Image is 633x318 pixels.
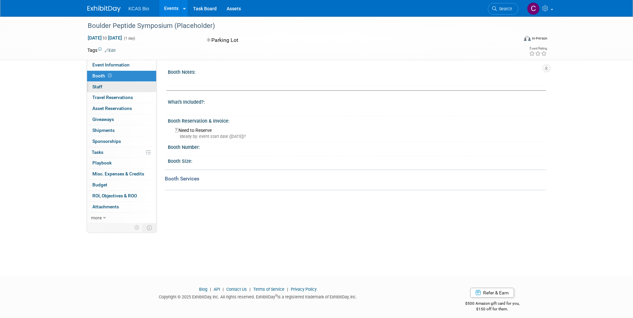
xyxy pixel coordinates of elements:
[175,134,541,140] div: Ideally by: event start date ([DATE])?
[479,35,548,45] div: Event Format
[92,182,107,187] span: Budget
[102,35,108,41] span: to
[226,287,247,292] a: Contact Us
[529,47,547,50] div: Event Rating
[285,287,290,292] span: |
[131,223,143,232] td: Personalize Event Tab Strip
[92,204,119,209] span: Attachments
[87,292,429,300] div: Copyright © 2025 ExhibitDay, Inc. All rights reserved. ExhibitDay is a registered trademark of Ex...
[221,287,225,292] span: |
[168,97,546,105] div: What's Included?:
[92,139,121,144] span: Sponsorships
[92,160,112,165] span: Playbook
[92,171,144,176] span: Misc. Expenses & Credits
[439,306,546,312] div: $150 off for them.
[92,193,137,198] span: ROI, Objectives & ROO
[92,128,115,133] span: Shipments
[87,213,156,223] a: more
[92,150,103,155] span: Tasks
[199,287,207,292] a: Blog
[253,287,284,292] a: Terms of Service
[488,3,518,15] a: Search
[107,73,113,78] span: Booth not reserved yet
[91,215,102,220] span: more
[92,117,114,122] span: Giveaways
[527,2,540,15] img: Chris Frankovic
[87,180,156,190] a: Budget
[214,287,220,292] a: API
[87,191,156,201] a: ROI, Objectives & ROO
[87,92,156,103] a: Travel Reservations
[105,48,116,53] a: Edit
[524,36,531,41] img: Format-Inperson.png
[87,158,156,168] a: Playbook
[87,136,156,147] a: Sponsorships
[87,71,156,81] a: Booth
[291,287,317,292] a: Privacy Policy
[87,103,156,114] a: Asset Reservations
[532,36,547,41] div: In-Person
[87,125,156,136] a: Shipments
[168,142,546,151] div: Booth Number:
[497,6,512,11] span: Search
[470,288,514,298] a: Refer & Earn
[87,147,156,158] a: Tasks
[87,6,121,12] img: ExhibitDay
[87,35,122,41] span: [DATE] [DATE]
[85,20,508,32] div: Boulder Peptide Symposium (Placeholder)
[92,73,113,78] span: Booth
[87,60,156,70] a: Event Information
[275,294,277,297] sup: ®
[87,202,156,212] a: Attachments
[87,47,116,53] td: Tags
[168,67,546,75] div: Booth Notes:
[248,287,252,292] span: |
[205,35,352,46] div: Parking Lot
[123,36,135,41] span: (1 day)
[168,156,546,164] div: Booth Size:
[92,106,132,111] span: Asset Reservations
[165,175,546,182] div: Booth Services
[129,6,149,11] span: KCAS Bio
[87,114,156,125] a: Giveaways
[168,116,546,124] div: Booth Reservation & Invoice:
[92,84,102,89] span: Staff
[439,296,546,312] div: $500 Amazon gift card for you,
[87,169,156,179] a: Misc. Expenses & Credits
[173,125,541,140] div: Need to Reserve
[143,223,156,232] td: Toggle Event Tabs
[92,95,133,100] span: Travel Reservations
[208,287,213,292] span: |
[92,62,130,67] span: Event Information
[87,82,156,92] a: Staff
